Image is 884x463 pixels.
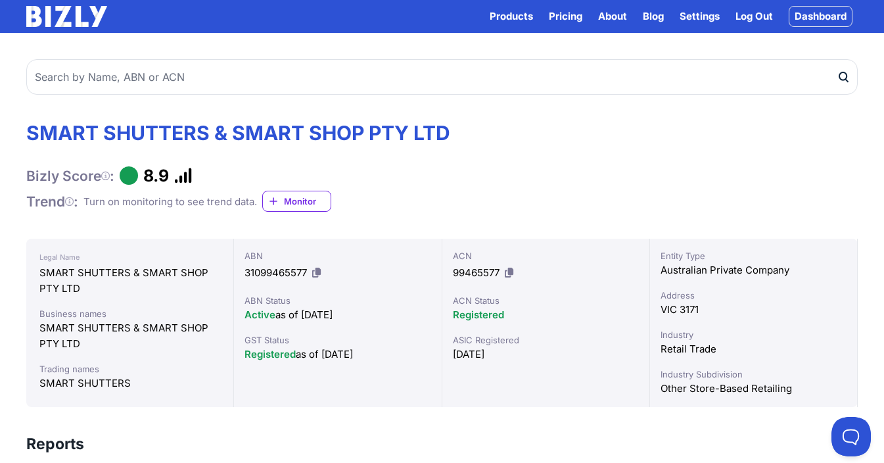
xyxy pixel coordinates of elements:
div: ABN Status [244,294,430,307]
div: Australian Private Company [661,262,847,278]
div: Trading names [39,362,220,376]
a: Log Out [735,9,773,24]
a: Monitor [262,191,331,212]
span: Active [244,308,275,321]
div: as of [DATE] [244,347,430,362]
span: Registered [453,308,504,321]
a: Blog [643,9,664,24]
div: ACN Status [453,294,639,307]
span: Monitor [284,195,331,208]
div: SMART SHUTTERS & SMART SHOP PTY LTD [39,320,220,352]
h3: Reports [26,433,84,454]
div: [DATE] [453,347,639,362]
h1: SMART SHUTTERS & SMART SHOP PTY LTD [26,121,450,145]
div: Turn on monitoring to see trend data. [83,194,257,210]
h1: Trend : [26,193,78,210]
a: Settings [680,9,720,24]
input: Search by Name, ABN or ACN [26,59,858,95]
div: Industry [661,328,847,341]
a: Pricing [549,9,582,24]
div: Legal Name [39,249,220,265]
div: Retail Trade [661,341,847,357]
div: Entity Type [661,249,847,262]
div: GST Status [244,333,430,347]
div: as of [DATE] [244,307,430,323]
a: About [598,9,627,24]
h1: 8.9 [143,166,169,185]
span: 31099465577 [244,266,307,279]
div: ACN [453,249,639,262]
div: VIC 3171 [661,302,847,318]
div: Other Store-Based Retailing [661,381,847,397]
div: Business names [39,307,220,320]
span: Registered [244,348,296,360]
div: SMART SHUTTERS [39,376,220,391]
div: Address [661,289,847,302]
div: ASIC Registered [453,333,639,347]
button: Products [490,9,533,24]
div: ABN [244,249,430,262]
iframe: Toggle Customer Support [831,417,871,456]
a: Dashboard [789,6,852,27]
div: Industry Subdivision [661,368,847,381]
div: SMART SHUTTERS & SMART SHOP PTY LTD [39,265,220,297]
h1: Bizly Score : [26,167,114,185]
span: 99465577 [453,266,500,279]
